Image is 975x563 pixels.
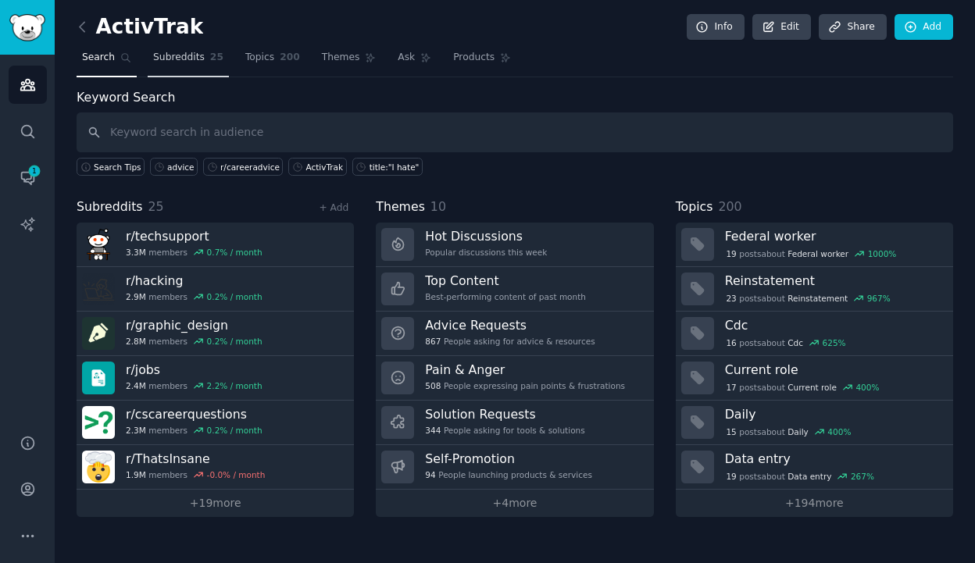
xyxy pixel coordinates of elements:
span: 2.4M [126,380,146,391]
a: Topics200 [240,45,305,77]
img: cscareerquestions [82,406,115,439]
span: 23 [726,293,736,304]
img: techsupport [82,228,115,261]
div: 2.2 % / month [207,380,262,391]
span: Subreddits [77,198,143,217]
h3: Current role [725,362,942,378]
a: title:"I hate" [352,158,423,176]
a: r/careeradvice [203,158,283,176]
a: Solution Requests344People asking for tools & solutions [376,401,653,445]
span: 19 [726,471,736,482]
span: 3.3M [126,247,146,258]
div: post s about [725,469,876,483]
label: Keyword Search [77,90,175,105]
h2: ActivTrak [77,15,203,40]
div: People launching products & services [425,469,592,480]
h3: Cdc [725,317,942,333]
div: members [126,291,262,302]
div: People asking for tools & solutions [425,425,584,436]
a: Edit [752,14,811,41]
h3: Daily [725,406,942,422]
h3: r/ cscareerquestions [126,406,262,422]
div: 0.2 % / month [207,425,262,436]
h3: Hot Discussions [425,228,547,244]
div: 967 % [867,293,891,304]
span: Subreddits [153,51,205,65]
span: 2.9M [126,291,146,302]
div: 0.7 % / month [207,247,262,258]
a: r/ThatsInsane1.9Mmembers-0.0% / month [77,445,354,490]
div: title:"I hate" [370,162,420,173]
a: Data entry19postsaboutData entry267% [676,445,953,490]
h3: Pain & Anger [425,362,625,378]
span: 1.9M [126,469,146,480]
h3: Solution Requests [425,406,584,422]
span: Daily [787,426,809,437]
div: 0.2 % / month [207,336,262,347]
div: People asking for advice & resources [425,336,595,347]
a: r/graphic_design2.8Mmembers0.2% / month [77,312,354,356]
span: Current role [787,382,837,393]
input: Keyword search in audience [77,112,953,152]
span: Themes [376,198,425,217]
img: jobs [82,362,115,394]
span: 1 [27,166,41,176]
a: Current role17postsaboutCurrent role400% [676,356,953,401]
a: Search [77,45,137,77]
a: Hot DiscussionsPopular discussions this week [376,223,653,267]
a: + Add [319,202,348,213]
a: Products [448,45,516,77]
h3: Top Content [425,273,586,289]
h3: r/ graphic_design [126,317,262,333]
span: Ask [398,51,415,65]
div: advice [167,162,194,173]
button: Search Tips [77,158,145,176]
a: Ask [392,45,437,77]
div: members [126,469,265,480]
a: Add [895,14,953,41]
span: 344 [425,425,441,436]
div: People expressing pain points & frustrations [425,380,625,391]
span: 16 [726,337,736,348]
a: Cdc16postsaboutCdc625% [676,312,953,356]
div: 400 % [855,382,879,393]
span: Themes [322,51,360,65]
a: r/techsupport3.3Mmembers0.7% / month [77,223,354,267]
span: 15 [726,426,736,437]
span: 10 [430,199,446,214]
div: post s about [725,380,881,394]
h3: r/ techsupport [126,228,262,244]
h3: Federal worker [725,228,942,244]
a: Subreddits25 [148,45,229,77]
div: post s about [725,425,852,439]
a: ActivTrak [288,158,346,176]
span: Reinstatement [787,293,848,304]
h3: r/ ThatsInsane [126,451,265,467]
div: members [126,336,262,347]
span: Topics [676,198,713,217]
a: r/jobs2.4Mmembers2.2% / month [77,356,354,401]
a: Reinstatement23postsaboutReinstatement967% [676,267,953,312]
span: 867 [425,336,441,347]
a: Advice Requests867People asking for advice & resources [376,312,653,356]
a: Daily15postsaboutDaily400% [676,401,953,445]
a: Share [819,14,886,41]
a: Info [687,14,745,41]
div: Best-performing content of past month [425,291,586,302]
span: Topics [245,51,274,65]
img: ThatsInsane [82,451,115,483]
span: Products [453,51,495,65]
a: Self-Promotion94People launching products & services [376,445,653,490]
div: members [126,380,262,391]
a: +4more [376,490,653,517]
div: r/careeradvice [220,162,280,173]
div: 267 % [851,471,874,482]
div: members [126,247,262,258]
span: Cdc [787,337,803,348]
a: Top ContentBest-performing content of past month [376,267,653,312]
h3: Advice Requests [425,317,595,333]
span: 200 [718,199,741,214]
div: 1000 % [868,248,897,259]
div: post s about [725,291,892,305]
span: 2.3M [126,425,146,436]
